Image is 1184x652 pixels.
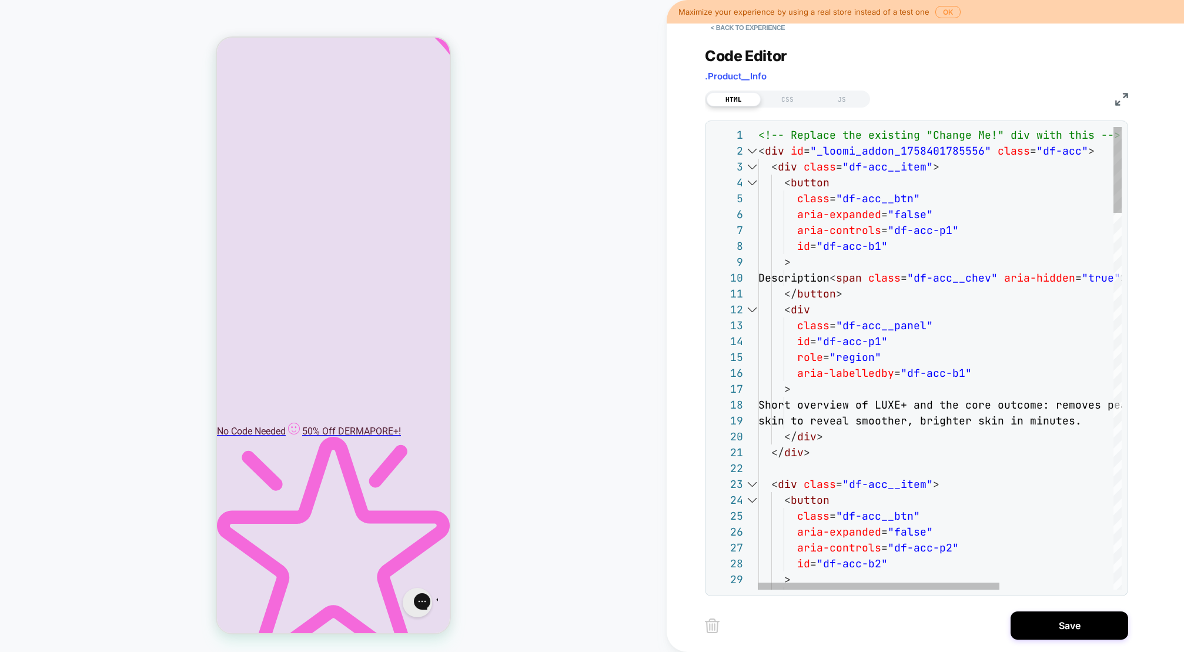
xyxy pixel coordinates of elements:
[711,571,743,587] div: 29
[804,160,836,173] span: class
[797,541,881,554] span: aria-controls
[791,144,804,158] span: id
[771,160,778,173] span: <
[758,271,830,285] span: Description
[810,335,817,348] span: =
[797,350,823,364] span: role
[711,190,743,206] div: 5
[797,366,894,380] span: aria-labelledby
[711,175,743,190] div: 4
[711,556,743,571] div: 28
[784,573,791,586] span: >
[804,446,810,459] span: >
[711,317,743,333] div: 13
[868,271,901,285] span: class
[1004,271,1075,285] span: aria-hidden
[998,144,1030,158] span: class
[778,477,797,491] span: div
[711,587,743,603] div: 30
[784,176,791,189] span: <
[711,492,743,508] div: 24
[711,397,743,413] div: 18
[771,446,784,459] span: </
[888,208,933,221] span: "false"
[830,319,836,332] span: =
[784,493,791,507] span: <
[784,430,797,443] span: </
[711,238,743,254] div: 8
[180,546,221,584] iframe: Gorgias live chat messenger
[935,6,961,18] button: OK
[761,92,815,106] div: CSS
[711,159,743,175] div: 3
[881,525,888,539] span: =
[817,430,823,443] span: >
[901,271,907,285] span: =
[758,144,765,158] span: <
[1082,271,1121,285] span: "true"
[711,143,743,159] div: 2
[830,509,836,523] span: =
[711,381,743,397] div: 17
[842,477,933,491] span: "df-acc__item"
[933,160,939,173] span: >
[797,430,817,443] span: div
[711,460,743,476] div: 22
[881,541,888,554] span: =
[810,557,817,570] span: =
[705,18,791,37] button: < Back to experience
[711,206,743,222] div: 6
[711,476,743,492] div: 23
[711,270,743,286] div: 10
[1088,144,1095,158] span: >
[797,335,810,348] span: id
[836,271,862,285] span: span
[881,223,888,237] span: =
[817,335,888,348] span: "df-acc-p1"
[1115,93,1128,106] img: fullscreen
[791,303,810,316] span: div
[815,92,869,106] div: JS
[797,509,830,523] span: class
[784,303,791,316] span: <
[707,92,761,106] div: HTML
[1082,128,1121,142] span: is -->
[711,540,743,556] div: 27
[894,366,901,380] span: =
[830,271,836,285] span: <
[823,350,830,364] span: =
[797,287,836,300] span: button
[797,192,830,205] span: class
[711,349,743,365] div: 15
[85,388,184,399] span: 50% Off DERMAPORE+!
[1030,144,1036,158] span: =
[797,557,810,570] span: id
[804,477,836,491] span: class
[784,446,804,459] span: div
[797,208,881,221] span: aria-expanded
[888,525,933,539] span: "false"
[901,366,972,380] span: "df-acc-b1"
[784,255,791,269] span: >
[758,398,1043,412] span: Short overview of LUXE+ and the core outcome
[888,223,959,237] span: "df-acc-p1"
[810,239,817,253] span: =
[797,525,881,539] span: aria-expanded
[705,618,720,633] img: delete
[842,160,933,173] span: "df-acc__item"
[907,271,998,285] span: "df-acc__chev"
[791,176,830,189] span: button
[836,160,842,173] span: =
[711,429,743,444] div: 20
[711,254,743,270] div: 9
[817,557,888,570] span: "df-acc-b2"
[758,414,1043,427] span: skin to reveal smoother, brighter skin in mi
[836,287,842,300] span: >
[711,286,743,302] div: 11
[784,382,791,396] span: >
[836,509,920,523] span: "df-acc__btn"
[705,47,787,65] span: Code Editor
[804,144,810,158] span: =
[711,524,743,540] div: 26
[791,493,830,507] span: button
